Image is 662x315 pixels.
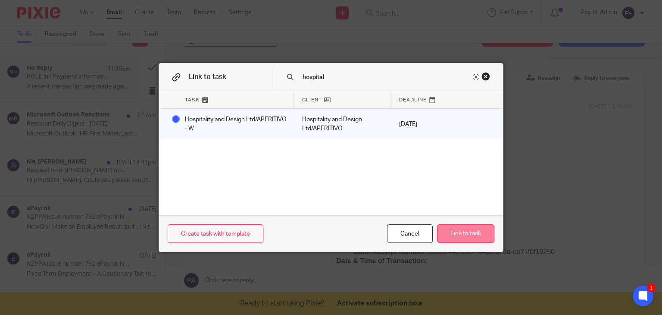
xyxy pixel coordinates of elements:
[399,96,427,104] span: Deadline
[204,106,408,115] td: dd50644c-69c2-44dc-b23a-ca71f0f19250
[437,224,494,243] button: Link to task
[387,224,433,243] div: Close this dialog window
[168,224,263,243] a: Create task with template
[390,109,447,139] div: [DATE]
[204,124,408,133] td: Appertivo
[302,72,471,82] input: Search task name or client...
[204,69,408,79] td: 996552248655
[647,283,656,292] div: 1
[204,79,408,88] td: 943.80
[204,88,408,97] td: FlexiPayroll - Xero
[176,109,294,139] div: Hospitality and Design Ltd/APERITIVO - W
[204,97,408,106] td: 123061 - 0392937
[302,96,322,104] span: Client
[189,73,226,80] span: Link to task
[481,72,490,81] div: Close this dialog window
[294,109,390,139] div: Mark as done
[204,133,408,142] td: H and D
[185,96,200,104] span: Task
